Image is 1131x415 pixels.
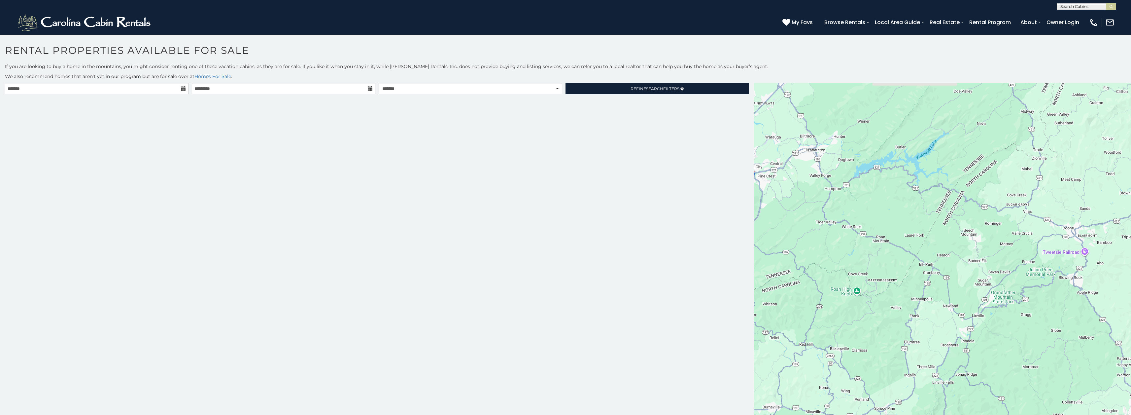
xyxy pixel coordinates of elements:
[782,18,814,27] a: My Favs
[926,17,963,28] a: Real Estate
[1105,18,1114,27] img: mail-regular-white.png
[565,83,749,94] a: RefineSearchFilters
[1043,17,1082,28] a: Owner Login
[821,17,869,28] a: Browse Rentals
[872,17,923,28] a: Local Area Guide
[1089,18,1098,27] img: phone-regular-white.png
[966,17,1014,28] a: Rental Program
[631,86,679,91] span: Refine Filters
[792,18,813,26] span: My Favs
[1017,17,1040,28] a: About
[17,13,154,32] img: White-1-2.png
[194,73,231,79] a: Homes For Sale
[646,86,663,91] span: Search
